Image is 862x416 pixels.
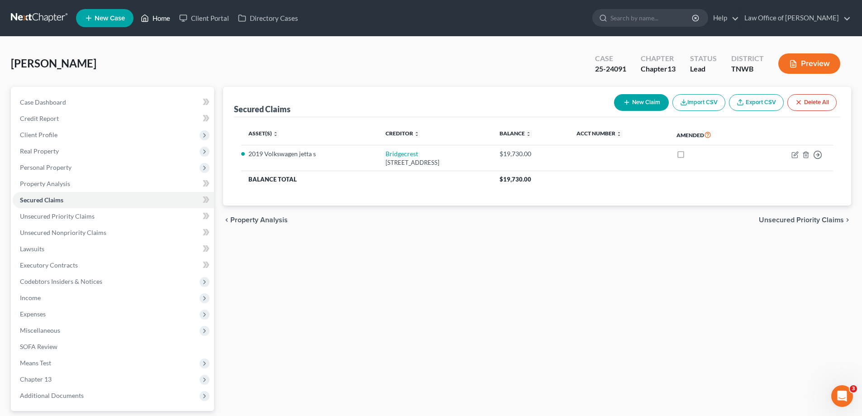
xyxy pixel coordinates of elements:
[175,10,233,26] a: Client Portal
[614,94,669,111] button: New Claim
[831,385,853,407] iframe: Intercom live chat
[787,94,837,111] button: Delete All
[136,10,175,26] a: Home
[20,163,71,171] span: Personal Property
[20,294,41,301] span: Income
[414,131,419,137] i: unfold_more
[13,176,214,192] a: Property Analysis
[20,147,59,155] span: Real Property
[20,196,63,204] span: Secured Claims
[20,375,52,383] span: Chapter 13
[13,241,214,257] a: Lawsuits
[13,225,214,241] a: Unsecured Nonpriority Claims
[729,94,784,111] a: Export CSV
[273,131,278,137] i: unfold_more
[13,192,214,208] a: Secured Claims
[595,64,626,74] div: 25-24091
[20,310,46,318] span: Expenses
[20,359,51,367] span: Means Test
[223,216,288,224] button: chevron_left Property Analysis
[500,149,562,158] div: $19,730.00
[20,131,57,139] span: Client Profile
[731,53,764,64] div: District
[234,104,291,115] div: Secured Claims
[672,94,725,111] button: Import CSV
[20,343,57,350] span: SOFA Review
[13,94,214,110] a: Case Dashboard
[759,216,851,224] button: Unsecured Priority Claims chevron_right
[844,216,851,224] i: chevron_right
[11,57,96,70] span: [PERSON_NAME]
[386,130,419,137] a: Creditor unfold_more
[759,216,844,224] span: Unsecured Priority Claims
[595,53,626,64] div: Case
[740,10,851,26] a: Law Office of [PERSON_NAME]
[223,216,230,224] i: chevron_left
[526,131,531,137] i: unfold_more
[20,212,95,220] span: Unsecured Priority Claims
[248,149,371,158] li: 2019 Volkswagen jetta s
[850,385,857,392] span: 3
[248,130,278,137] a: Asset(s) unfold_more
[667,64,676,73] span: 13
[690,53,717,64] div: Status
[241,171,492,187] th: Balance Total
[20,98,66,106] span: Case Dashboard
[20,115,59,122] span: Credit Report
[20,277,102,285] span: Codebtors Insiders & Notices
[13,257,214,273] a: Executory Contracts
[20,180,70,187] span: Property Analysis
[20,326,60,334] span: Miscellaneous
[95,15,125,22] span: New Case
[690,64,717,74] div: Lead
[500,130,531,137] a: Balance unfold_more
[233,10,303,26] a: Directory Cases
[20,229,106,236] span: Unsecured Nonpriority Claims
[230,216,288,224] span: Property Analysis
[13,110,214,127] a: Credit Report
[616,131,622,137] i: unfold_more
[669,124,752,145] th: Amended
[731,64,764,74] div: TNWB
[20,245,44,253] span: Lawsuits
[13,208,214,225] a: Unsecured Priority Claims
[641,64,676,74] div: Chapter
[641,53,676,64] div: Chapter
[610,10,693,26] input: Search by name...
[386,150,418,158] a: Bridgecrest
[500,176,531,183] span: $19,730.00
[778,53,840,74] button: Preview
[20,261,78,269] span: Executory Contracts
[13,339,214,355] a: SOFA Review
[386,158,485,167] div: [STREET_ADDRESS]
[20,392,84,399] span: Additional Documents
[709,10,739,26] a: Help
[576,130,622,137] a: Acct Number unfold_more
